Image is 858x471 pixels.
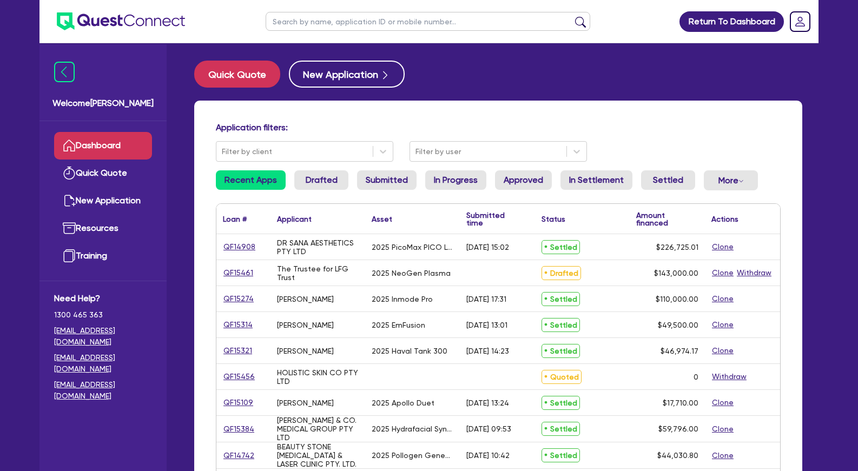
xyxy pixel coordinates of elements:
a: Drafted [294,170,348,190]
button: Clone [711,423,734,435]
div: 2025 PicoMax PICO Laser [372,243,453,251]
button: Clone [711,319,734,331]
button: Withdraw [711,370,747,383]
span: 1300 465 363 [54,309,152,321]
span: Settled [542,344,580,358]
a: Dropdown toggle [786,8,814,36]
span: Settled [542,318,580,332]
div: [DATE] 13:01 [466,321,507,329]
a: Return To Dashboard [679,11,784,32]
div: BEAUTY STONE [MEDICAL_DATA] & LASER CLINIC PTY. LTD. [277,442,359,468]
a: [EMAIL_ADDRESS][DOMAIN_NAME] [54,352,152,375]
div: [PERSON_NAME] & CO. MEDICAL GROUP PTY LTD [277,416,359,442]
a: QF15384 [223,423,255,435]
button: Quick Quote [194,61,280,88]
div: Applicant [277,215,312,223]
div: 2025 Haval Tank 300 [372,347,447,355]
div: 0 [694,373,698,381]
span: Settled [542,240,580,254]
span: Quoted [542,370,582,384]
span: $17,710.00 [663,399,698,407]
input: Search by name, application ID or mobile number... [266,12,590,31]
span: $49,500.00 [658,321,698,329]
div: [DATE] 14:23 [466,347,509,355]
span: Settled [542,292,580,306]
div: Loan # [223,215,247,223]
button: Clone [711,267,734,279]
a: Dashboard [54,132,152,160]
div: 2025 EmFusion [372,321,425,329]
a: QF14908 [223,241,256,253]
div: Submitted time [466,211,519,227]
span: $143,000.00 [654,269,698,277]
img: icon-menu-close [54,62,75,82]
a: In Settlement [560,170,632,190]
button: Clone [711,241,734,253]
span: $226,725.01 [656,243,698,251]
img: resources [63,222,76,235]
div: 2025 NeoGen Plasma [372,269,451,277]
a: [EMAIL_ADDRESS][DOMAIN_NAME] [54,325,152,348]
span: Drafted [542,266,581,280]
a: QF15456 [223,370,255,383]
span: $59,796.00 [658,424,698,433]
div: [DATE] 13:24 [466,399,509,407]
div: Actions [711,215,738,223]
button: Withdraw [736,267,772,279]
div: HOLISTIC SKIN CO PTY LTD [277,368,359,386]
div: DR SANA AESTHETICS PTY LTD [277,238,359,256]
h4: Application filters: [216,122,781,132]
span: Settled [542,448,580,462]
div: [PERSON_NAME] [277,295,334,303]
button: Clone [711,396,734,409]
a: Approved [495,170,552,190]
div: Amount financed [636,211,698,227]
img: training [63,249,76,262]
a: New Application [54,187,152,215]
div: 2025 Pollogen Geneo X [372,451,453,460]
button: Clone [711,293,734,305]
span: $46,974.17 [661,347,698,355]
div: 2025 Hydrafacial Syndeo [372,424,453,433]
a: Settled [641,170,695,190]
div: 2025 Apollo Duet [372,399,434,407]
a: [EMAIL_ADDRESS][DOMAIN_NAME] [54,379,152,402]
div: [DATE] 17:31 [466,295,506,303]
a: Resources [54,215,152,242]
div: Asset [372,215,392,223]
img: new-application [63,194,76,207]
div: [PERSON_NAME] [277,399,334,407]
div: [PERSON_NAME] [277,321,334,329]
button: Clone [711,449,734,462]
span: Settled [542,396,580,410]
a: QF15314 [223,319,253,331]
span: $44,030.80 [657,451,698,460]
img: quest-connect-logo-blue [57,12,185,30]
a: QF14742 [223,449,255,462]
a: Recent Apps [216,170,286,190]
div: The Trustee for LFG Trust [277,264,359,282]
div: Status [542,215,565,223]
a: QF15321 [223,344,253,357]
a: QF15461 [223,267,254,279]
div: [PERSON_NAME] [277,347,334,355]
img: quick-quote [63,167,76,180]
a: Quick Quote [54,160,152,187]
span: $110,000.00 [656,295,698,303]
div: [DATE] 09:53 [466,424,511,433]
span: Settled [542,422,580,436]
a: Submitted [357,170,417,190]
button: Dropdown toggle [704,170,758,190]
a: QF15274 [223,293,254,305]
button: Clone [711,344,734,357]
a: QF15109 [223,396,254,409]
span: Welcome [PERSON_NAME] [52,97,154,110]
div: [DATE] 10:42 [466,451,510,460]
div: [DATE] 15:02 [466,243,509,251]
a: Quick Quote [194,61,289,88]
button: New Application [289,61,405,88]
span: Need Help? [54,292,152,305]
a: In Progress [425,170,486,190]
a: Training [54,242,152,270]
